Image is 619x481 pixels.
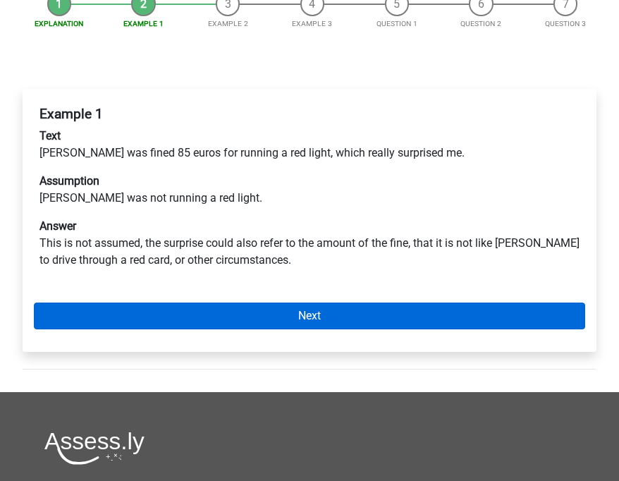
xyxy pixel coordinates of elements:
[39,128,580,162] p: [PERSON_NAME] was fined 85 euros for running a red light, which really surprised me.
[34,303,585,329] a: Next
[460,19,501,28] a: Question 2
[44,432,145,465] img: Assessly logo
[39,129,61,142] b: Text
[39,174,99,188] b: Assumption
[376,19,417,28] a: Question 1
[545,19,586,28] a: Question 3
[123,19,164,28] a: Example 1
[39,173,580,207] p: [PERSON_NAME] was not running a red light.
[39,218,580,269] p: This is not assumed, the surprise could also refer to the amount of the fine, that it is not like...
[292,19,332,28] a: Example 3
[35,19,83,28] a: Explanation
[39,106,103,122] b: Example 1
[208,19,248,28] a: Example 2
[39,219,76,233] b: Answer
